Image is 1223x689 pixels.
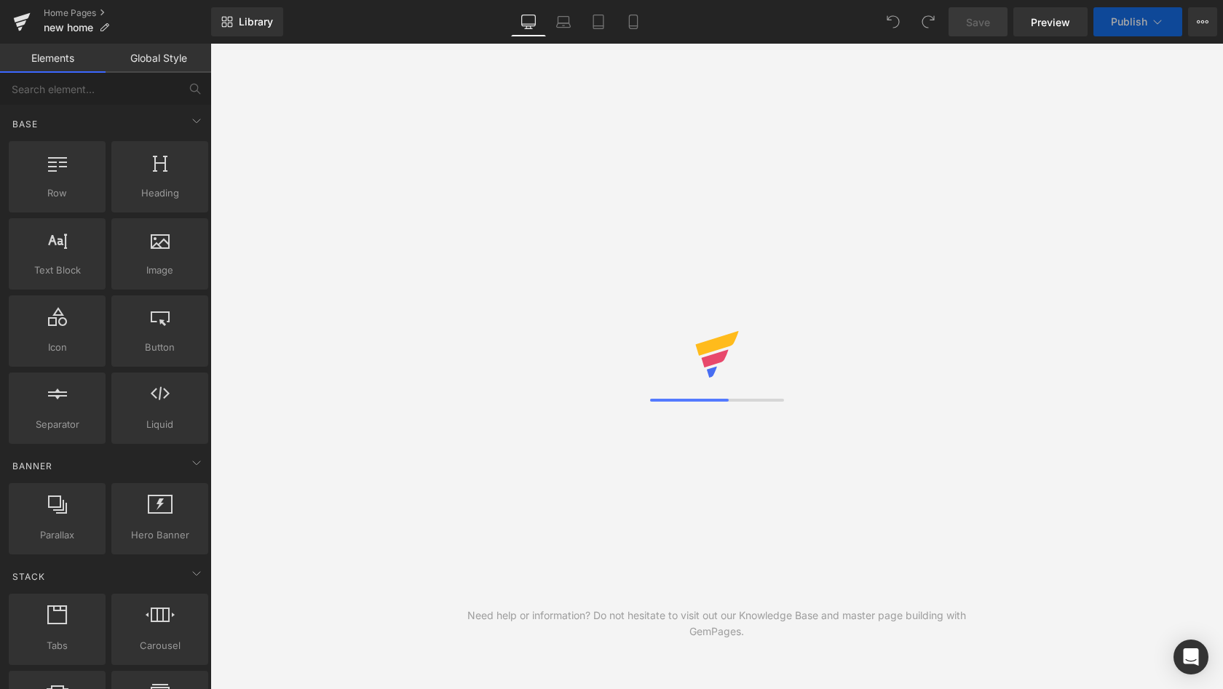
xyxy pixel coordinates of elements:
span: Stack [11,570,47,584]
a: Laptop [546,7,581,36]
span: Publish [1111,16,1147,28]
button: Publish [1093,7,1182,36]
a: New Library [211,7,283,36]
span: Liquid [116,417,204,432]
a: Desktop [511,7,546,36]
a: Global Style [106,44,211,73]
a: Tablet [581,7,616,36]
span: Base [11,117,39,131]
span: Save [966,15,990,30]
span: Icon [13,340,101,355]
div: Open Intercom Messenger [1173,640,1208,674]
a: Preview [1013,7,1088,36]
span: Library [239,15,273,28]
span: Hero Banner [116,527,204,543]
button: Redo [914,7,943,36]
span: Tabs [13,638,101,653]
span: Heading [116,186,204,201]
span: Image [116,263,204,278]
span: Carousel [116,638,204,653]
span: Preview [1031,15,1070,30]
a: Mobile [616,7,651,36]
span: Text Block [13,263,101,278]
button: Undo [879,7,908,36]
span: Row [13,186,101,201]
span: Banner [11,459,54,473]
span: Separator [13,417,101,432]
button: More [1188,7,1217,36]
div: Need help or information? Do not hesitate to visit out our Knowledge Base and master page buildin... [464,608,970,640]
span: Button [116,340,204,355]
a: Home Pages [44,7,211,19]
span: Parallax [13,527,101,543]
span: new home [44,22,93,33]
